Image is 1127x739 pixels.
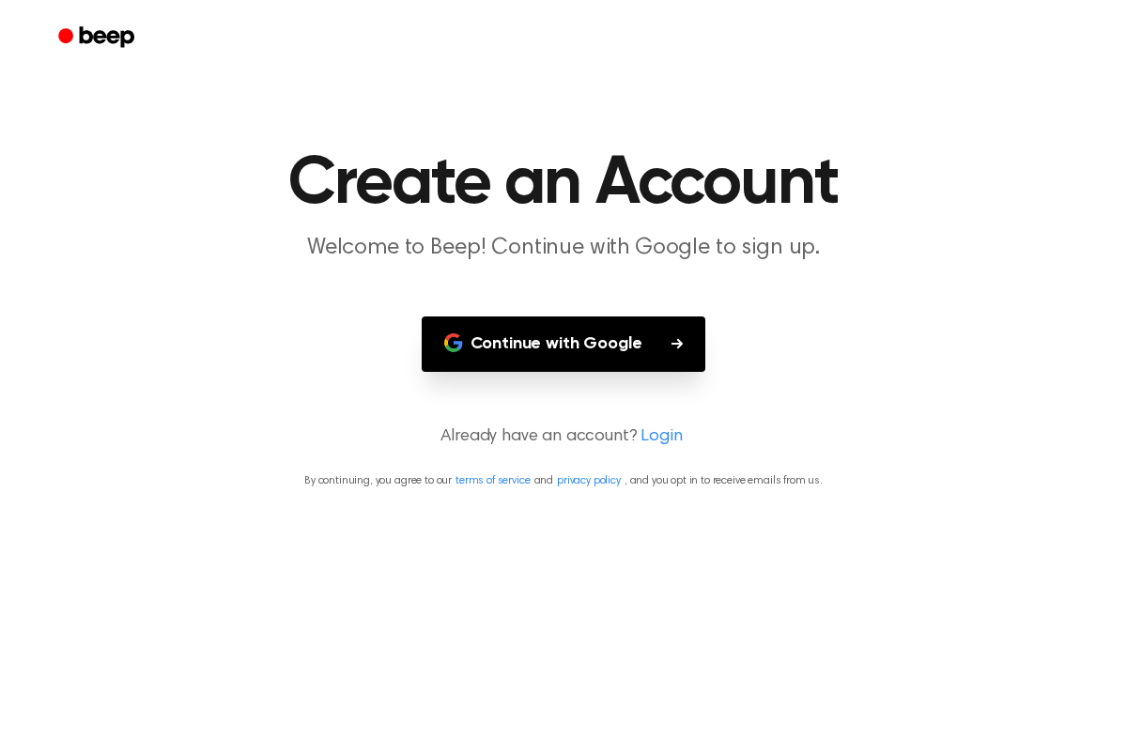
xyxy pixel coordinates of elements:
button: Continue with Google [422,316,706,372]
a: terms of service [455,475,530,486]
h1: Create an Account [83,150,1044,218]
p: Welcome to Beep! Continue with Google to sign up. [203,233,924,264]
a: Login [641,424,682,450]
a: privacy policy [557,475,621,486]
p: By continuing, you agree to our and , and you opt in to receive emails from us. [23,472,1104,489]
p: Already have an account? [23,424,1104,450]
a: Beep [45,20,151,56]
